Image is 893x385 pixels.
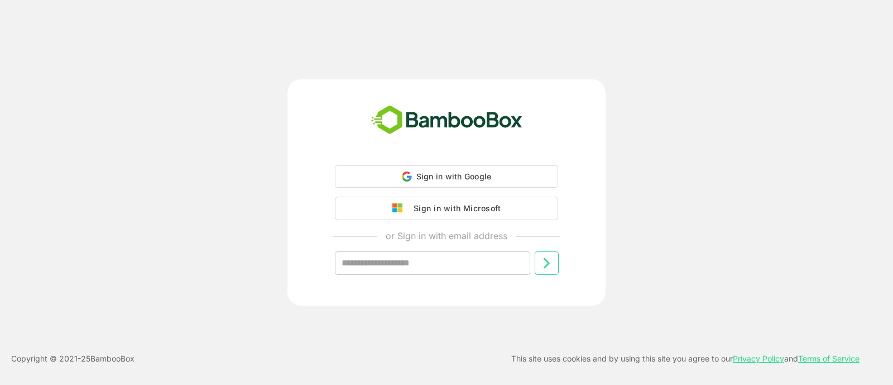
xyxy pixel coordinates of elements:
p: This site uses cookies and by using this site you agree to our and [511,352,860,365]
img: bamboobox [365,102,529,139]
p: or Sign in with email address [386,229,507,243]
img: google [392,203,408,213]
a: Terms of Service [798,354,860,363]
div: Sign in with Microsoft [408,201,501,216]
a: Privacy Policy [733,354,784,363]
p: Copyright © 2021- 25 BambooBox [11,352,135,365]
div: Sign in with Google [335,165,558,188]
button: Sign in with Microsoft [335,197,558,220]
span: Sign in with Google [416,172,492,181]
